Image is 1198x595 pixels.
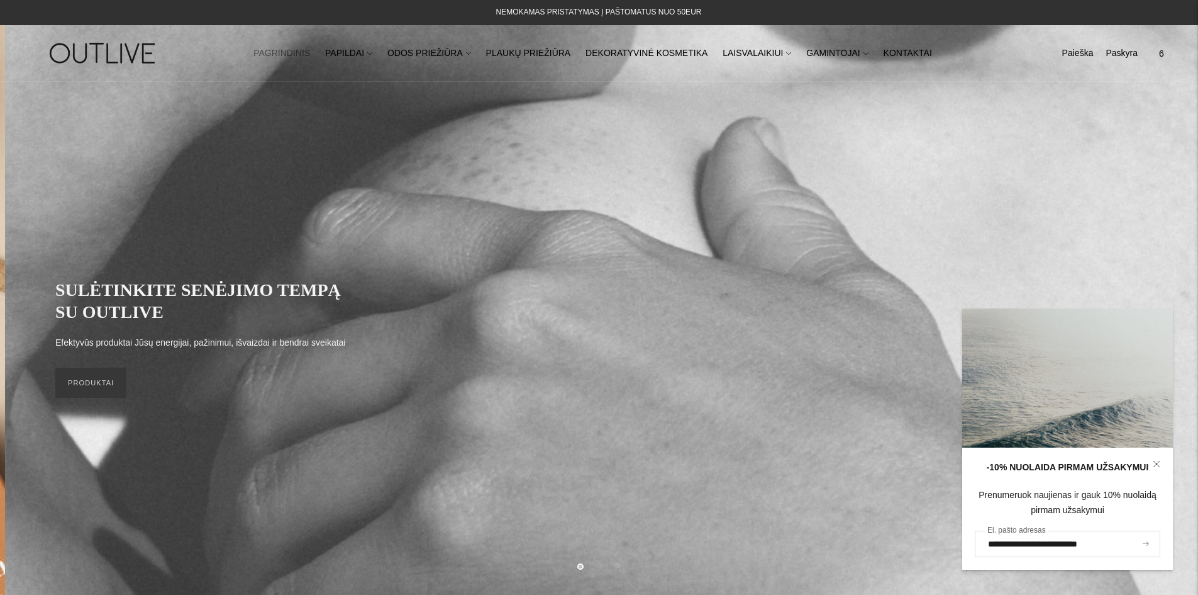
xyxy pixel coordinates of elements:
[55,336,345,351] p: Efektyvūs produktai Jūsų energijai, pažinimui, išvaizdai ir bendrai sveikatai
[25,31,182,75] img: OUTLIVE
[975,488,1160,518] div: Prenumeruok naujienas ir gauk 10% nuolaidą pirmam užsakymui
[614,562,621,569] button: Move carousel to slide 3
[1106,40,1138,67] a: Paskyra
[806,40,868,67] a: GAMINTOJAI
[577,564,584,570] button: Move carousel to slide 1
[985,523,1048,538] label: El. pašto adresas
[486,40,571,67] a: PLAUKŲ PRIEŽIŪRA
[55,368,126,398] a: PRODUKTAI
[253,40,310,67] a: PAGRINDINIS
[1150,40,1173,67] a: 6
[1062,40,1094,67] a: Paieška
[596,562,602,569] button: Move carousel to slide 2
[585,40,707,67] a: DEKORATYVINĖ KOSMETIKA
[325,40,372,67] a: PAPILDAI
[387,40,471,67] a: ODOS PRIEŽIŪRA
[884,40,932,67] a: KONTAKTAI
[55,279,357,323] h2: SULĖTINKITE SENĖJIMO TEMPĄ SU OUTLIVE
[975,460,1160,475] div: -10% NUOLAIDA PIRMAM UŽSAKYMUI
[1153,45,1170,62] span: 6
[723,40,791,67] a: LAISVALAIKIUI
[496,5,702,20] div: NEMOKAMAS PRISTATYMAS Į PAŠTOMATUS NUO 50EUR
